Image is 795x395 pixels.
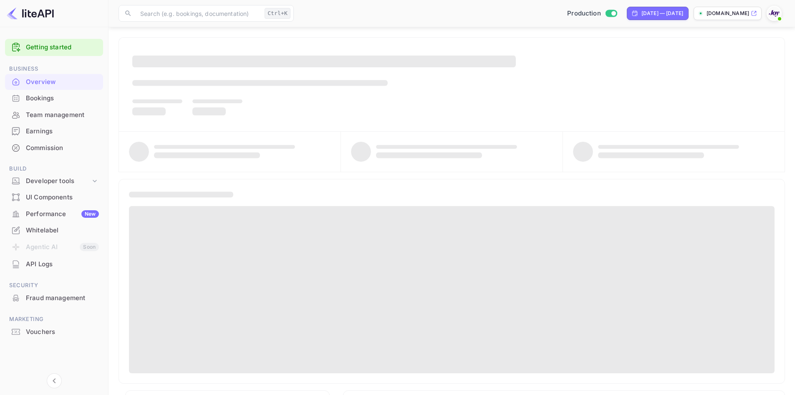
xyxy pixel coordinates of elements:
[7,7,54,20] img: LiteAPI logo
[5,281,103,290] span: Security
[5,39,103,56] div: Getting started
[26,293,99,303] div: Fraud management
[5,324,103,340] div: Vouchers
[641,10,683,17] div: [DATE] — [DATE]
[5,74,103,89] a: Overview
[26,226,99,235] div: Whitelabel
[26,43,99,52] a: Getting started
[627,7,689,20] div: Click to change the date range period
[5,315,103,324] span: Marketing
[5,206,103,222] a: PerformanceNew
[26,110,99,120] div: Team management
[26,94,99,103] div: Bookings
[5,123,103,139] a: Earnings
[26,77,99,87] div: Overview
[5,206,103,222] div: PerformanceNew
[26,209,99,219] div: Performance
[135,5,261,22] input: Search (e.g. bookings, documentation)
[5,290,103,306] div: Fraud management
[5,64,103,74] span: Business
[767,7,781,20] img: With Joy
[26,127,99,136] div: Earnings
[564,9,620,18] div: Switch to Sandbox mode
[26,143,99,153] div: Commission
[5,256,103,273] div: API Logs
[5,107,103,122] a: Team management
[5,222,103,238] a: Whitelabel
[5,107,103,123] div: Team management
[26,327,99,337] div: Vouchers
[5,140,103,155] a: Commission
[26,193,99,202] div: UI Components
[26,260,99,269] div: API Logs
[707,10,749,17] p: [DOMAIN_NAME]
[47,373,62,388] button: Collapse navigation
[81,210,99,218] div: New
[5,256,103,272] a: API Logs
[5,74,103,90] div: Overview
[5,90,103,106] a: Bookings
[26,176,91,186] div: Developer tools
[5,164,103,173] span: Build
[5,140,103,156] div: Commission
[5,290,103,306] a: Fraud management
[567,9,601,18] span: Production
[5,324,103,339] a: Vouchers
[5,189,103,205] a: UI Components
[5,174,103,189] div: Developer tools
[265,8,290,19] div: Ctrl+K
